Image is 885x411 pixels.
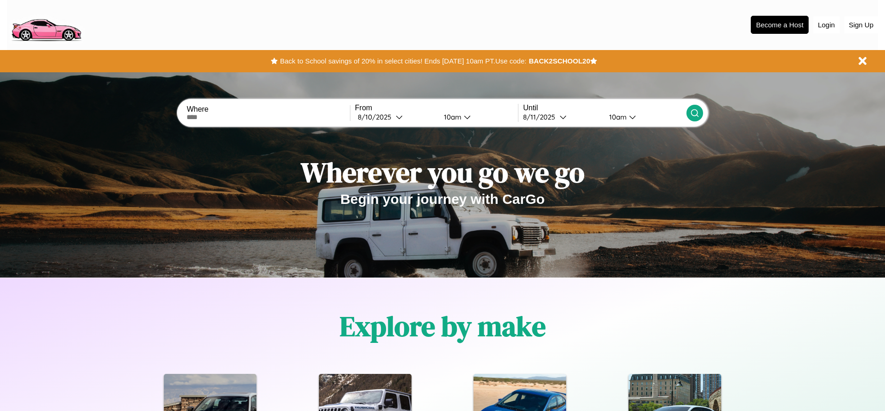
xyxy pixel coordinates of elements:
b: BACK2SCHOOL20 [529,57,590,65]
button: 10am [602,112,686,122]
div: 8 / 10 / 2025 [358,113,396,121]
button: Login [813,16,840,33]
label: Where [187,105,349,114]
div: 10am [605,113,629,121]
img: logo [7,5,85,44]
button: Become a Host [751,16,809,34]
button: Back to School savings of 20% in select cities! Ends [DATE] 10am PT.Use code: [278,55,529,68]
button: 10am [436,112,518,122]
button: Sign Up [844,16,878,33]
button: 8/10/2025 [355,112,436,122]
label: From [355,104,518,112]
label: Until [523,104,686,112]
div: 10am [439,113,464,121]
div: 8 / 11 / 2025 [523,113,560,121]
h1: Explore by make [340,307,546,345]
